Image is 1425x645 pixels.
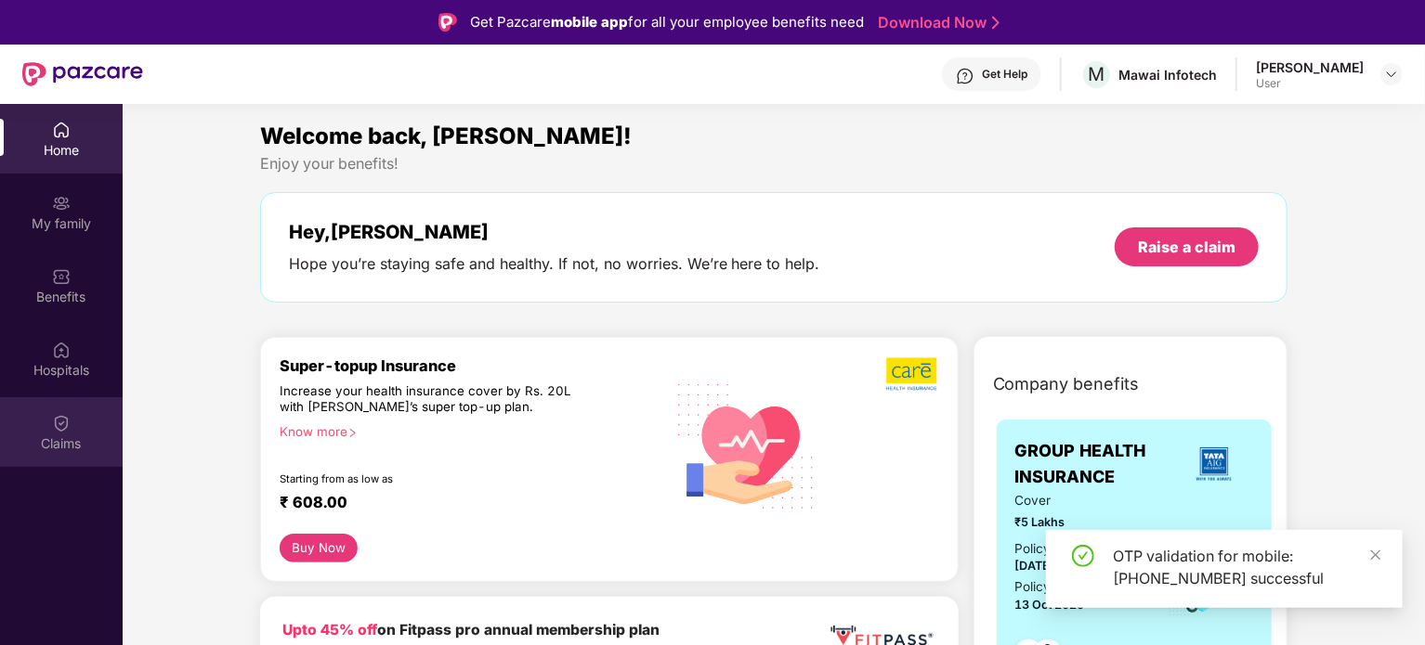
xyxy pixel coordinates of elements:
[982,67,1027,82] div: Get Help
[280,356,664,375] div: Super-topup Insurance
[1015,577,1092,597] div: Policy Expiry
[22,62,143,86] img: New Pazcare Logo
[1369,548,1382,561] span: close
[282,621,660,639] b: on Fitpass pro annual membership plan
[1384,67,1399,82] img: svg+xml;base64,PHN2ZyBpZD0iRHJvcGRvd24tMzJ4MzIiIHhtbG5zPSJodHRwOi8vd3d3LnczLm9yZy8yMDAwL3N2ZyIgd2...
[438,13,457,32] img: Logo
[52,341,71,359] img: svg+xml;base64,PHN2ZyBpZD0iSG9zcGl0YWxzIiB4bWxucz0iaHR0cDovL3d3dy53My5vcmcvMjAwMC9zdmciIHdpZHRoPS...
[1138,237,1235,257] div: Raise a claim
[470,11,864,33] div: Get Pazcare for all your employee benefits need
[956,67,974,85] img: svg+xml;base64,PHN2ZyBpZD0iSGVscC0zMngzMiIgeG1sbnM9Imh0dHA6Ly93d3cudzMub3JnLzIwMDAvc3ZnIiB3aWR0aD...
[52,267,71,286] img: svg+xml;base64,PHN2ZyBpZD0iQmVuZWZpdHMiIHhtbG5zPSJodHRwOi8vd3d3LnczLm9yZy8yMDAwL3N2ZyIgd2lkdGg9Ij...
[1015,598,1085,612] span: 13 Oct 2025
[1015,513,1143,532] span: ₹5 Lakhs
[992,13,1000,32] img: Stroke
[993,371,1140,397] span: Company benefits
[1015,438,1175,491] span: GROUP HEALTH INSURANCE
[1189,439,1239,489] img: insurerLogo
[52,121,71,139] img: svg+xml;base64,PHN2ZyBpZD0iSG9tZSIgeG1sbnM9Imh0dHA6Ly93d3cudzMub3JnLzIwMDAvc3ZnIiB3aWR0aD0iMjAiIG...
[1015,559,1055,573] span: [DATE]
[280,493,646,515] div: ₹ 608.00
[280,383,584,417] div: Increase your health insurance cover by Rs. 20L with [PERSON_NAME]’s super top-up plan.
[280,472,585,485] div: Starting from as low as
[289,254,820,274] div: Hope you’re staying safe and healthy. If not, no worries. We’re here to help.
[878,13,994,32] a: Download Now
[1113,545,1380,589] div: OTP validation for mobile: [PHONE_NUMBER] successful
[551,13,628,31] strong: mobile app
[1072,545,1094,567] span: check-circle
[260,123,632,149] span: Welcome back, [PERSON_NAME]!
[52,414,71,432] img: svg+xml;base64,PHN2ZyBpZD0iQ2xhaW0iIHhtbG5zPSJodHRwOi8vd3d3LnczLm9yZy8yMDAwL3N2ZyIgd2lkdGg9IjIwIi...
[1089,63,1105,85] span: M
[52,194,71,213] img: svg+xml;base64,PHN2ZyB3aWR0aD0iMjAiIGhlaWdodD0iMjAiIHZpZXdCb3g9IjAgMCAyMCAyMCIgZmlsbD0ibm9uZSIgeG...
[1015,539,1093,559] div: Policy issued
[1256,58,1364,76] div: [PERSON_NAME]
[282,621,377,639] b: Upto 45% off
[1118,66,1217,84] div: Mawai Infotech
[289,221,820,243] div: Hey, [PERSON_NAME]
[664,361,830,529] img: svg+xml;base64,PHN2ZyB4bWxucz0iaHR0cDovL3d3dy53My5vcmcvMjAwMC9zdmciIHhtbG5zOnhsaW5rPSJodHRwOi8vd3...
[1256,76,1364,91] div: User
[280,424,653,437] div: Know more
[280,534,359,562] button: Buy Now
[1015,491,1143,510] span: Cover
[347,428,358,438] span: right
[886,356,939,392] img: b5dec4f62d2307b9de63beb79f102df3.png
[260,154,1288,174] div: Enjoy your benefits!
